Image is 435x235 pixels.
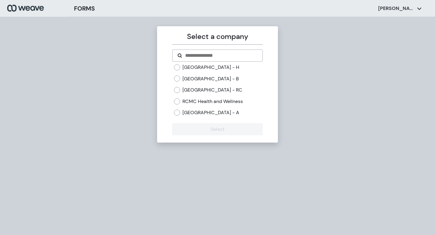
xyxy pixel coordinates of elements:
[182,109,239,116] label: [GEOGRAPHIC_DATA] - A
[378,5,414,12] p: [PERSON_NAME]
[172,123,263,135] button: Select
[182,64,239,71] label: [GEOGRAPHIC_DATA] - H
[172,31,263,42] p: Select a company
[74,4,95,13] h3: FORMS
[182,87,242,93] label: [GEOGRAPHIC_DATA] - RC
[182,98,243,105] label: RCMC Health and Wellness
[185,52,257,59] input: Search
[182,76,239,82] label: [GEOGRAPHIC_DATA] - B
